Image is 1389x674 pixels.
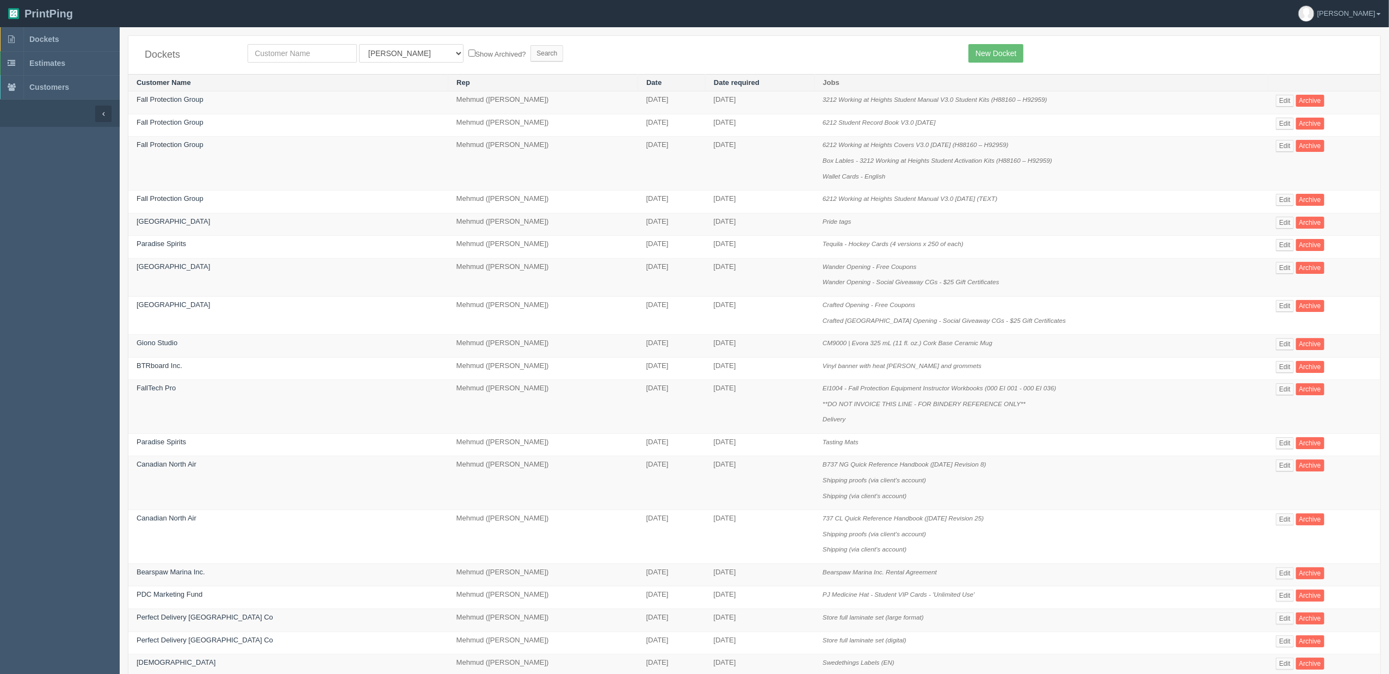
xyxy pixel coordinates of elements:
a: Edit [1276,217,1294,229]
td: [DATE] [706,456,815,510]
input: Show Archived? [468,50,476,57]
i: 6212 Working at Heights Student Manual V3.0 [DATE] (TEXT) [823,195,997,202]
i: CM9000 | Evora 325 mL (11 fl. oz.) Cork Base Ceramic Mug [823,339,992,346]
i: Pride tags [823,218,851,225]
i: Tequila - Hockey Cards (4 versions x 250 of each) [823,240,964,247]
a: Edit [1276,262,1294,274]
i: Wallet Cards - English [823,173,885,180]
td: Mehmud ([PERSON_NAME]) [448,91,638,114]
td: Mehmud ([PERSON_NAME]) [448,137,638,191]
a: Edit [1276,95,1294,107]
img: logo-3e63b451c926e2ac314895c53de4908e5d424f24456219fb08d385ab2e579770.png [8,8,19,19]
i: 6212 Student Record Book V3.0 [DATE] [823,119,936,126]
a: Edit [1276,361,1294,373]
td: [DATE] [638,258,706,296]
a: PDC Marketing Fund [137,590,202,598]
a: Fall Protection Group [137,140,203,149]
td: [DATE] [706,563,815,586]
td: [DATE] [706,357,815,380]
td: [DATE] [638,433,706,456]
td: [DATE] [706,114,815,137]
td: Mehmud ([PERSON_NAME]) [448,380,638,434]
td: Mehmud ([PERSON_NAME]) [448,563,638,586]
td: [DATE] [638,563,706,586]
td: [DATE] [638,236,706,259]
a: Archive [1296,567,1324,579]
i: B737 NG Quick Reference Handbook ([DATE] Revision 8) [823,461,986,468]
td: [DATE] [638,335,706,358]
i: Wander Opening - Social Giveaway CGs - $25 Gift Certificates [823,278,999,285]
td: [DATE] [706,609,815,632]
a: Archive [1296,262,1324,274]
a: Perfect Delivery [GEOGRAPHIC_DATA] Co [137,613,273,621]
a: [GEOGRAPHIC_DATA] [137,262,210,271]
th: Jobs [814,74,1268,91]
td: Mehmud ([PERSON_NAME]) [448,114,638,137]
a: Canadian North Air [137,514,196,522]
a: Edit [1276,338,1294,350]
label: Show Archived? [468,47,526,60]
span: Dockets [29,35,59,44]
i: Tasting Mats [823,438,859,445]
a: Canadian North Air [137,460,196,468]
i: Vinyl banner with heat [PERSON_NAME] and grommets [823,362,981,369]
i: Shipping (via client's account) [823,492,906,499]
td: [DATE] [638,632,706,654]
a: Date required [714,78,760,87]
td: [DATE] [706,213,815,236]
span: Customers [29,83,69,91]
a: Archive [1296,300,1324,312]
i: Crafted Opening - Free Coupons [823,301,915,308]
i: Shipping proofs (via client's account) [823,530,926,537]
a: Archive [1296,140,1324,152]
td: [DATE] [638,456,706,510]
a: Edit [1276,300,1294,312]
input: Customer Name [248,44,357,63]
a: Paradise Spirits [137,438,186,446]
td: [DATE] [638,586,706,609]
td: [DATE] [706,335,815,358]
input: Search [530,45,563,62]
td: [DATE] [706,91,815,114]
td: [DATE] [706,632,815,654]
a: [GEOGRAPHIC_DATA] [137,301,210,309]
td: [DATE] [638,191,706,213]
i: PJ Medicine Hat - Student VIP Cards - 'Unlimited Use' [823,591,974,598]
i: Bearspaw Marina Inc. Rental Agreement [823,568,937,575]
td: [DATE] [638,609,706,632]
a: Archive [1296,612,1324,624]
a: Fall Protection Group [137,95,203,103]
a: Archive [1296,217,1324,229]
a: Edit [1276,612,1294,624]
a: Paradise Spirits [137,240,186,248]
a: Edit [1276,383,1294,395]
td: [DATE] [638,137,706,191]
h4: Dockets [145,50,231,60]
a: Edit [1276,459,1294,471]
a: Archive [1296,590,1324,602]
a: New Docket [968,44,1023,63]
a: Edit [1276,590,1294,602]
a: FallTech Pro [137,384,176,392]
td: Mehmud ([PERSON_NAME]) [448,191,638,213]
td: Mehmud ([PERSON_NAME]) [448,335,638,358]
td: Mehmud ([PERSON_NAME]) [448,510,638,564]
i: 737 CL Quick Reference Handbook ([DATE] Revision 25) [823,514,984,522]
a: Edit [1276,567,1294,579]
span: Estimates [29,59,65,68]
i: **DO NOT INVOICE THIS LINE - FOR BINDERY REFERENCE ONLY** [823,400,1026,407]
td: Mehmud ([PERSON_NAME]) [448,296,638,334]
td: Mehmud ([PERSON_NAME]) [448,632,638,654]
td: [DATE] [706,433,815,456]
td: [DATE] [638,510,706,564]
a: Bearspaw Marina Inc. [137,568,205,576]
a: Archive [1296,95,1324,107]
td: [DATE] [706,258,815,296]
i: Box Lables - 3212 Working at Heights Student Activation Kits (H88160 – H92959) [823,157,1052,164]
i: Store full laminate set (digital) [823,636,906,644]
a: Edit [1276,194,1294,206]
td: [DATE] [706,137,815,191]
td: [DATE] [638,91,706,114]
td: [DATE] [706,236,815,259]
a: [DEMOGRAPHIC_DATA] [137,658,215,666]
